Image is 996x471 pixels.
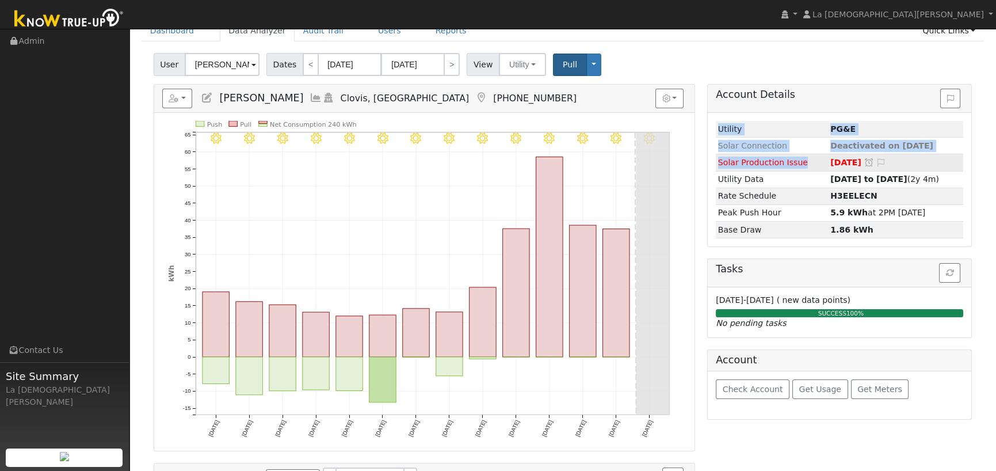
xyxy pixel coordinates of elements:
[303,53,319,76] a: <
[377,133,388,144] i: 8/18 - Clear
[441,419,454,438] text: [DATE]
[641,419,654,438] text: [DATE]
[474,419,487,438] text: [DATE]
[274,419,287,438] text: [DATE]
[188,354,190,360] text: 0
[188,337,190,343] text: 5
[185,166,191,172] text: 55
[716,121,828,138] td: Utility
[6,369,123,384] span: Site Summary
[444,53,460,76] a: >
[812,10,984,19] span: La [DEMOGRAPHIC_DATA][PERSON_NAME]
[851,379,909,399] button: Get Meters
[467,53,499,76] span: View
[185,234,191,241] text: 35
[369,357,396,402] rect: onclick=""
[577,133,588,144] i: 8/24 - Clear
[716,354,757,366] h5: Account
[570,225,596,357] rect: onclick=""
[574,419,587,438] text: [DATE]
[718,158,808,167] span: Solar Production Issue
[270,121,357,128] text: Net Consumption 240 kWh
[203,357,229,383] rect: onclick=""
[503,229,529,357] rect: onclick=""
[185,149,191,155] text: 60
[713,309,968,318] div: SUCCESS
[207,419,220,438] text: [DATE]
[477,133,488,144] i: 8/21 - MostlyClear
[470,287,496,357] rect: onclick=""
[182,405,190,412] text: -15
[716,379,789,399] button: Check Account
[716,89,963,101] h5: Account Details
[493,93,577,104] span: [PHONE_NUMBER]
[830,225,873,234] strong: 1.86 kWh
[236,302,262,357] rect: onclick=""
[341,93,470,104] span: Clovis, [GEOGRAPHIC_DATA]
[236,357,262,395] rect: onclick=""
[336,357,362,390] rect: onclick=""
[444,133,455,144] i: 8/20 - Clear
[608,419,621,438] text: [DATE]
[407,419,421,438] text: [DATE]
[303,357,329,390] rect: onclick=""
[6,384,123,408] div: La [DEMOGRAPHIC_DATA][PERSON_NAME]
[914,20,984,41] a: Quick Links
[716,171,828,188] td: Utility Data
[185,131,191,138] text: 65
[185,320,191,326] text: 10
[203,292,229,357] rect: onclick=""
[322,92,335,104] a: Login As (last 08/25/2025 9:20:28 AM)
[307,419,320,438] text: [DATE]
[9,6,129,32] img: Know True-Up
[940,89,960,108] button: Issue History
[876,158,886,166] i: Edit Issue
[243,133,254,144] i: 8/14 - Clear
[185,53,260,76] input: Select a User
[269,357,296,391] rect: onclick=""
[830,158,861,167] span: [DATE]
[240,121,251,128] text: Pull
[792,379,848,399] button: Get Usage
[403,309,429,357] rect: onclick=""
[857,385,902,394] span: Get Meters
[269,305,296,358] rect: onclick=""
[830,191,877,200] strong: B
[536,157,563,358] rect: onclick=""
[303,312,329,357] rect: onclick=""
[266,53,303,76] span: Dates
[777,295,850,305] span: ( new data points)
[185,286,191,292] text: 20
[295,20,352,41] a: Audit Trail
[185,200,191,206] text: 45
[799,385,841,394] span: Get Usage
[241,419,254,438] text: [DATE]
[220,20,295,41] a: Data Analyzer
[718,141,787,150] span: Solar Connection
[210,133,221,144] i: 8/13 - Clear
[436,312,463,357] rect: onclick=""
[864,158,874,167] a: Snooze this issue
[716,263,963,275] h5: Tasks
[336,316,362,357] rect: onclick=""
[563,60,577,69] span: Pull
[716,204,828,221] td: Peak Push Hour
[716,295,773,305] span: [DATE]-[DATE]
[830,174,907,184] strong: [DATE] to [DATE]
[369,20,410,41] a: Users
[185,268,191,275] text: 25
[185,251,191,257] text: 30
[341,419,354,438] text: [DATE]
[830,124,856,134] strong: ID: 16863464, authorized: 05/30/25
[541,419,554,438] text: [DATE]
[60,452,69,461] img: retrieve
[510,133,521,144] i: 8/22 - Clear
[185,183,191,189] text: 50
[499,53,546,76] button: Utility
[829,204,964,221] td: at 2PM [DATE]
[219,92,303,104] span: [PERSON_NAME]
[475,92,487,104] a: Map
[344,133,354,144] i: 8/17 - Clear
[610,133,621,144] i: 8/25 - Clear
[939,263,960,283] button: Refresh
